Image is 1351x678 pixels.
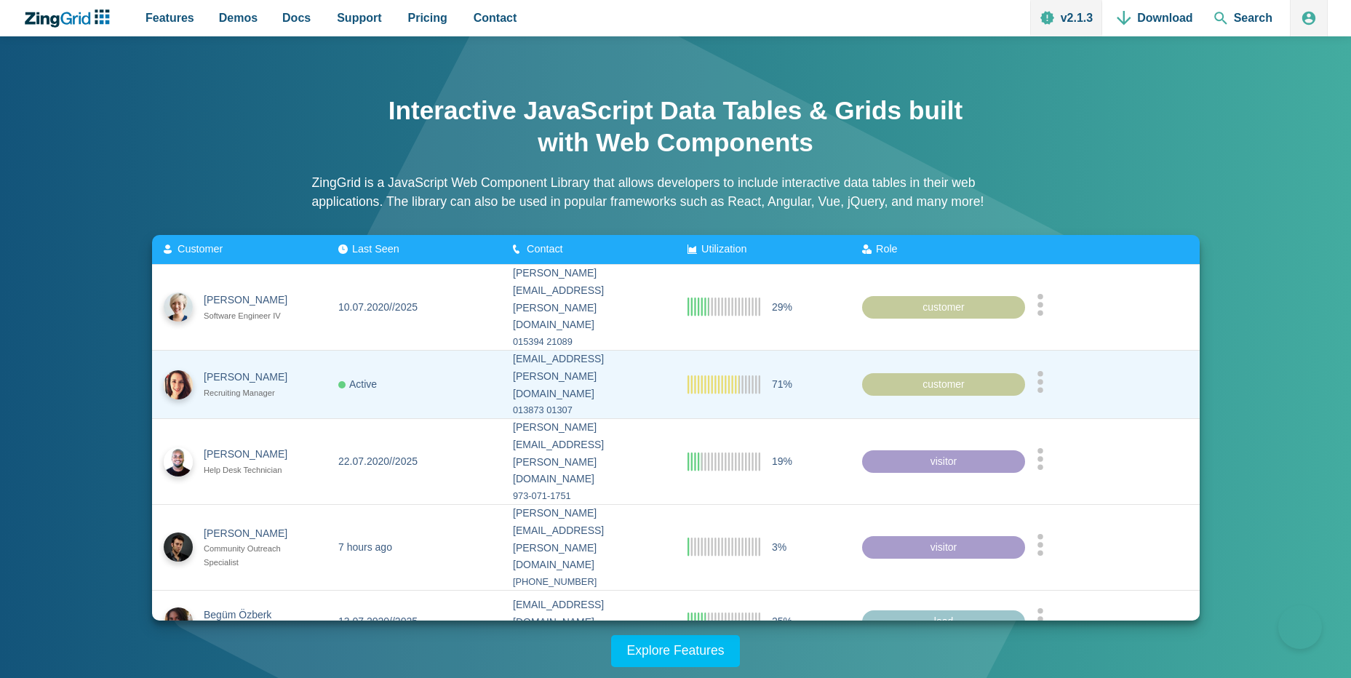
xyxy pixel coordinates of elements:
div: Community Outreach Specialist [204,542,300,570]
p: ZingGrid is a JavaScript Web Component Library that allows developers to include interactive data... [312,173,1040,212]
span: Support [337,8,381,28]
span: Role [876,243,898,255]
span: Contact [474,8,517,28]
span: 25% [772,613,792,631]
div: 015394 21089 [513,334,664,350]
a: Explore Features [611,635,741,667]
div: [PERSON_NAME] [204,525,300,542]
div: [EMAIL_ADDRESS][PERSON_NAME][DOMAIN_NAME] [513,351,664,402]
iframe: Toggle Customer Support [1278,605,1322,649]
div: 013873 01307 [513,402,664,418]
div: visitor [862,535,1025,559]
span: Last Seen [352,243,399,255]
div: Software Engineer IV [204,309,300,323]
div: 973-071-1751 [513,488,664,504]
span: 3% [772,538,786,556]
div: [PERSON_NAME][EMAIL_ADDRESS][PERSON_NAME][DOMAIN_NAME] [513,419,664,488]
div: customer [862,295,1025,319]
div: [PERSON_NAME][EMAIL_ADDRESS][PERSON_NAME][DOMAIN_NAME] [513,265,664,334]
span: Pricing [408,8,447,28]
span: Demos [219,8,258,28]
div: [PERSON_NAME][EMAIL_ADDRESS][PERSON_NAME][DOMAIN_NAME] [513,505,664,574]
span: Customer [178,243,223,255]
div: 10.07.2020//2025 [338,298,418,316]
div: [PERSON_NAME] [204,292,300,309]
a: ZingChart Logo. Click to return to the homepage [23,9,117,28]
div: Help Desk Technician [204,463,300,477]
span: Features [146,8,194,28]
div: [PERSON_NAME] [204,369,300,386]
span: 29% [772,298,792,316]
div: [PERSON_NAME] [204,446,300,463]
span: 71% [772,375,792,393]
span: Docs [282,8,311,28]
div: 22.07.2020//2025 [338,452,418,470]
div: 7 hours ago [338,538,392,556]
div: [PHONE_NUMBER] [513,574,664,590]
span: Contact [527,243,563,255]
div: [EMAIL_ADDRESS][DOMAIN_NAME] [513,597,664,631]
h1: Interactive JavaScript Data Tables & Grids built with Web Components [385,95,967,159]
span: Utilization [701,243,746,255]
span: 19% [772,452,792,470]
div: Begüm Özberk [204,606,300,623]
div: customer [862,372,1025,396]
div: Active [338,375,377,393]
div: lead [862,610,1025,634]
div: 13.07.2020//2025 [338,613,418,631]
div: Recruiting Manager [204,386,300,400]
div: visitor [862,450,1025,473]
